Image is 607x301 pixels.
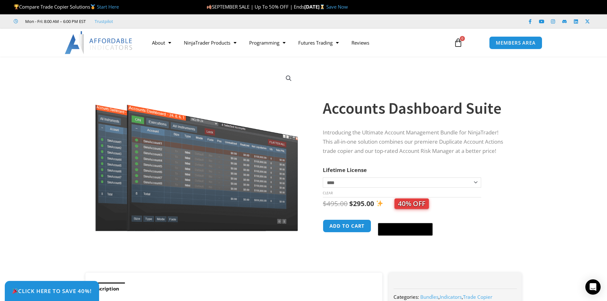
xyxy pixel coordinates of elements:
span: Compare Trade Copier Solutions [14,4,119,10]
img: 🍂 [207,4,212,9]
a: Save Now [326,4,348,10]
h1: Accounts Dashboard Suite [323,97,509,119]
a: Futures Trading [292,35,345,50]
button: Add to cart [323,219,371,233]
img: 🎉 [12,288,18,294]
span: SEPTEMBER SALE | Up To 50% OFF | Ends [206,4,304,10]
span: 40% OFF [394,198,429,209]
span: MEMBERS AREA [496,40,536,45]
span: $ [349,199,353,208]
a: View full-screen image gallery [283,73,294,84]
div: Open Intercom Messenger [585,279,601,295]
a: Trustpilot [95,18,113,25]
button: Buy with GPay [378,223,433,236]
img: 🏆 [14,4,19,9]
a: Reviews [345,35,376,50]
a: Clear options [323,191,333,195]
span: Mon - Fri: 8:00 AM – 6:00 PM EST [24,18,86,25]
label: Lifetime License [323,166,367,174]
a: MEMBERS AREA [489,36,542,49]
bdi: 495.00 [323,199,348,208]
img: ✨ [376,200,383,207]
img: 🥇 [90,4,95,9]
a: About [146,35,177,50]
img: LogoAI | Affordable Indicators – NinjaTrader [65,31,133,54]
strong: [DATE] [304,4,326,10]
bdi: 295.00 [349,199,374,208]
nav: Menu [146,35,446,50]
a: Start Here [97,4,119,10]
p: Introducing the Ultimate Account Management Bundle for NinjaTrader! This all-in-one solution comb... [323,128,509,156]
iframe: Secure express checkout frame [377,219,434,219]
a: 0 [444,33,472,52]
span: 0 [460,36,465,41]
a: 🎉Click Here to save 40%! [5,281,99,301]
a: Programming [243,35,292,50]
img: ⌛ [320,4,325,9]
a: NinjaTrader Products [177,35,243,50]
span: Click Here to save 40%! [12,288,92,294]
span: $ [323,199,327,208]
